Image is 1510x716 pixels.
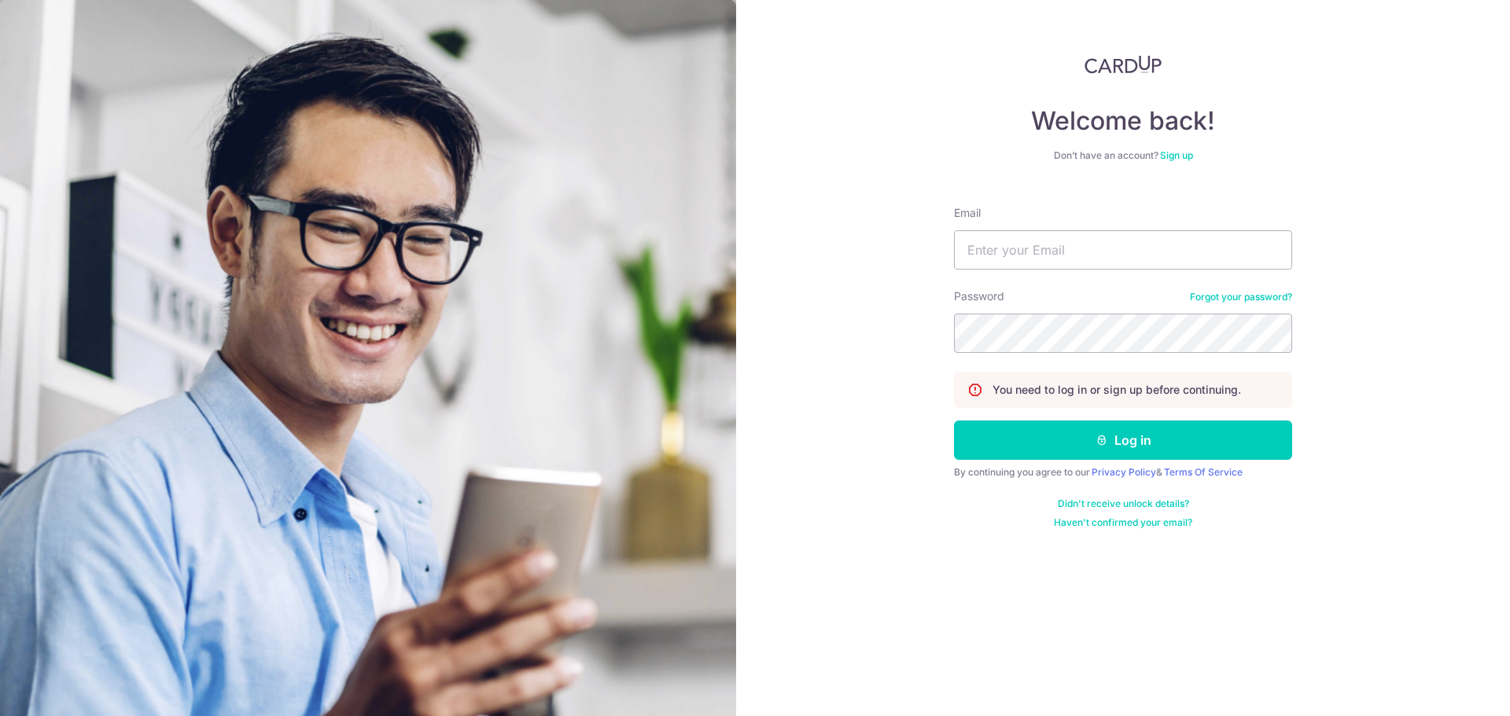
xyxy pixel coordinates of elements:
a: Forgot your password? [1190,291,1292,303]
a: Terms Of Service [1164,466,1243,478]
p: You need to log in or sign up before continuing. [993,382,1241,398]
a: Didn't receive unlock details? [1058,498,1189,510]
a: Privacy Policy [1092,466,1156,478]
div: Don’t have an account? [954,149,1292,162]
a: Haven't confirmed your email? [1054,516,1192,529]
div: By continuing you agree to our & [954,466,1292,479]
label: Email [954,205,981,221]
h4: Welcome back! [954,105,1292,137]
label: Password [954,288,1004,304]
img: CardUp Logo [1085,55,1162,74]
a: Sign up [1160,149,1193,161]
input: Enter your Email [954,230,1292,270]
button: Log in [954,420,1292,460]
